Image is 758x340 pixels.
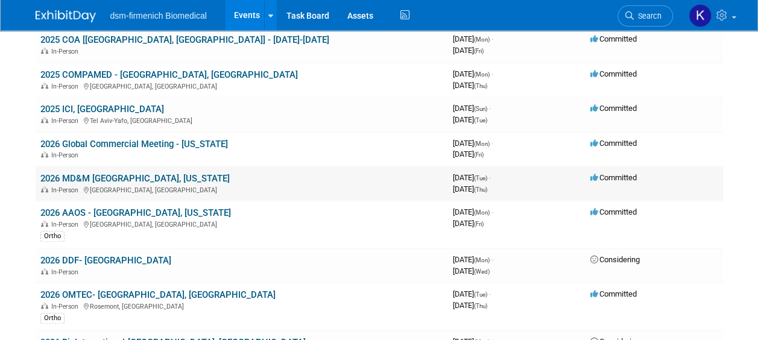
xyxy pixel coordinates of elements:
[40,139,228,150] a: 2026 Global Commercial Meeting - [US_STATE]
[491,207,493,216] span: -
[453,104,491,113] span: [DATE]
[453,115,487,124] span: [DATE]
[590,255,640,264] span: Considering
[41,303,48,309] img: In-Person Event
[453,184,487,194] span: [DATE]
[40,313,65,324] div: Ortho
[474,291,487,298] span: (Tue)
[36,10,96,22] img: ExhibitDay
[453,150,484,159] span: [DATE]
[489,173,491,182] span: -
[40,115,443,125] div: Tel Aviv-Yafo, [GEOGRAPHIC_DATA]
[110,11,207,20] span: dsm-firmenich Biomedical
[453,173,491,182] span: [DATE]
[453,207,493,216] span: [DATE]
[51,186,82,194] span: In-Person
[474,221,484,227] span: (Fri)
[51,268,82,276] span: In-Person
[617,5,673,27] a: Search
[474,151,484,158] span: (Fri)
[453,46,484,55] span: [DATE]
[590,207,637,216] span: Committed
[40,207,231,218] a: 2026 AAOS - [GEOGRAPHIC_DATA], [US_STATE]
[491,255,493,264] span: -
[634,11,662,20] span: Search
[590,34,637,43] span: Committed
[40,81,443,90] div: [GEOGRAPHIC_DATA], [GEOGRAPHIC_DATA]
[40,69,298,80] a: 2025 COMPAMED - [GEOGRAPHIC_DATA], [GEOGRAPHIC_DATA]
[474,83,487,89] span: (Thu)
[40,231,65,242] div: Ortho
[489,289,491,298] span: -
[489,104,491,113] span: -
[41,268,48,274] img: In-Person Event
[40,301,443,310] div: Rosemont, [GEOGRAPHIC_DATA]
[41,117,48,123] img: In-Person Event
[453,219,484,228] span: [DATE]
[474,186,487,193] span: (Thu)
[51,117,82,125] span: In-Person
[51,221,82,228] span: In-Person
[590,104,637,113] span: Committed
[474,257,490,263] span: (Mon)
[474,105,487,112] span: (Sun)
[590,289,637,298] span: Committed
[474,268,490,275] span: (Wed)
[474,140,490,147] span: (Mon)
[474,117,487,124] span: (Tue)
[491,69,493,78] span: -
[40,255,171,266] a: 2026 DDF- [GEOGRAPHIC_DATA]
[453,69,493,78] span: [DATE]
[689,4,712,27] img: Katie Kukwa
[40,173,230,184] a: 2026 MD&M [GEOGRAPHIC_DATA], [US_STATE]
[590,139,637,148] span: Committed
[40,184,443,194] div: [GEOGRAPHIC_DATA], [GEOGRAPHIC_DATA]
[41,48,48,54] img: In-Person Event
[41,151,48,157] img: In-Person Event
[41,83,48,89] img: In-Person Event
[453,139,493,148] span: [DATE]
[40,289,276,300] a: 2026 OMTEC- [GEOGRAPHIC_DATA], [GEOGRAPHIC_DATA]
[453,266,490,275] span: [DATE]
[474,175,487,181] span: (Tue)
[51,48,82,55] span: In-Person
[453,255,493,264] span: [DATE]
[41,186,48,192] img: In-Person Event
[453,289,491,298] span: [DATE]
[590,173,637,182] span: Committed
[40,34,329,45] a: 2025 COA [[GEOGRAPHIC_DATA], [GEOGRAPHIC_DATA]] - [DATE]-[DATE]
[453,34,493,43] span: [DATE]
[491,34,493,43] span: -
[474,303,487,309] span: (Thu)
[474,48,484,54] span: (Fri)
[474,209,490,216] span: (Mon)
[474,71,490,78] span: (Mon)
[40,104,164,115] a: 2025 ICI, [GEOGRAPHIC_DATA]
[51,83,82,90] span: In-Person
[474,36,490,43] span: (Mon)
[453,301,487,310] span: [DATE]
[41,221,48,227] img: In-Person Event
[51,151,82,159] span: In-Person
[40,219,443,228] div: [GEOGRAPHIC_DATA], [GEOGRAPHIC_DATA]
[590,69,637,78] span: Committed
[491,139,493,148] span: -
[51,303,82,310] span: In-Person
[453,81,487,90] span: [DATE]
